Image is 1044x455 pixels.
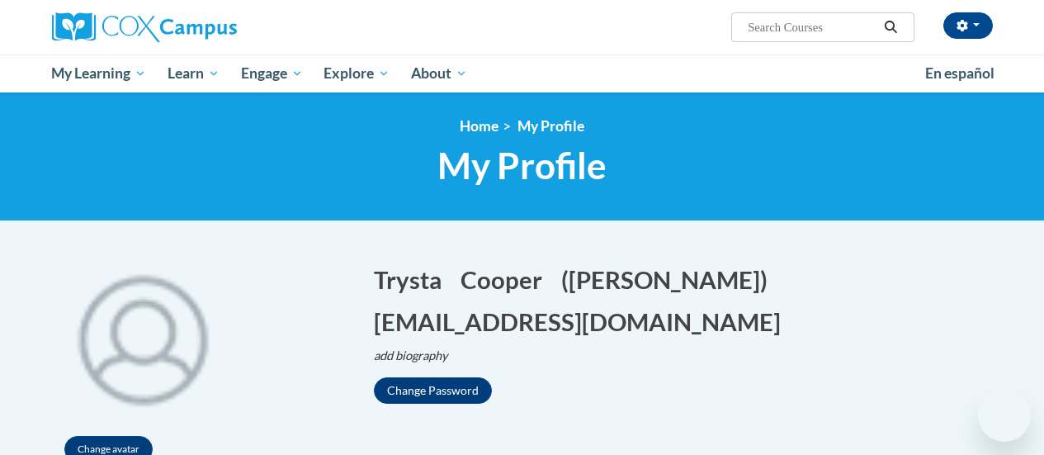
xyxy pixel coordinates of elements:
[925,64,994,82] span: En español
[460,117,498,135] a: Home
[374,348,448,363] i: add biography
[52,246,234,428] img: profile avatar
[561,263,778,296] button: Edit screen name
[52,12,237,42] img: Cox Campus
[374,263,452,296] button: Edit first name
[157,55,230,92] a: Learn
[51,64,146,83] span: My Learning
[978,389,1031,442] iframe: Button to launch messaging window
[517,117,584,135] span: My Profile
[52,246,234,428] div: Click to change the profile picture
[914,56,1005,91] a: En español
[878,17,903,37] button: Search
[241,64,303,83] span: Engage
[374,305,791,339] button: Edit email address
[230,55,314,92] a: Engage
[746,17,878,37] input: Search Courses
[40,55,1005,92] div: Main menu
[324,64,390,83] span: Explore
[943,12,993,39] button: Account Settings
[168,64,220,83] span: Learn
[411,64,467,83] span: About
[313,55,400,92] a: Explore
[437,144,607,187] span: My Profile
[461,263,553,296] button: Edit last name
[400,55,478,92] a: About
[374,347,461,365] button: Edit biography
[374,377,492,404] button: Change Password
[41,55,158,92] a: My Learning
